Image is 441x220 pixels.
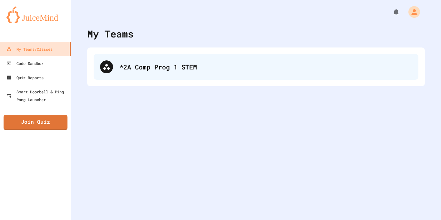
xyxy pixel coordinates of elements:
a: Join Quiz [4,115,67,130]
img: logo-orange.svg [6,6,65,23]
div: My Notifications [380,6,402,17]
div: Code Sandbox [6,59,44,67]
div: *2A Comp Prog 1 STEM [94,54,418,80]
div: My Teams/Classes [6,45,53,53]
div: My Account [402,5,422,19]
div: Smart Doorbell & Ping Pong Launcher [6,88,68,103]
div: My Teams [87,26,134,41]
div: Quiz Reports [6,74,44,81]
div: *2A Comp Prog 1 STEM [119,62,412,72]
